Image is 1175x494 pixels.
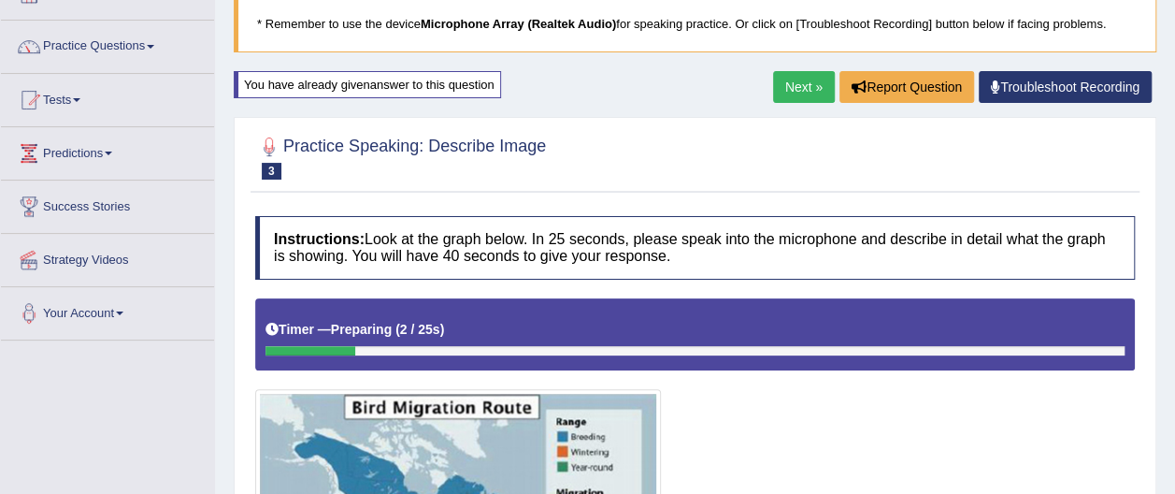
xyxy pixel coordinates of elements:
[440,322,445,337] b: )
[1,21,214,67] a: Practice Questions
[395,322,400,337] b: (
[262,163,281,180] span: 3
[400,322,440,337] b: 2 / 25s
[421,17,616,31] b: Microphone Array (Realtek Audio)
[331,322,392,337] b: Preparing
[274,231,365,247] b: Instructions:
[255,133,546,180] h2: Practice Speaking: Describe Image
[1,234,214,281] a: Strategy Videos
[1,287,214,334] a: Your Account
[234,71,501,98] div: You have already given answer to this question
[1,74,214,121] a: Tests
[773,71,835,103] a: Next »
[1,127,214,174] a: Predictions
[265,323,444,337] h5: Timer —
[839,71,974,103] button: Report Question
[979,71,1152,103] a: Troubleshoot Recording
[255,216,1135,279] h4: Look at the graph below. In 25 seconds, please speak into the microphone and describe in detail w...
[1,181,214,227] a: Success Stories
